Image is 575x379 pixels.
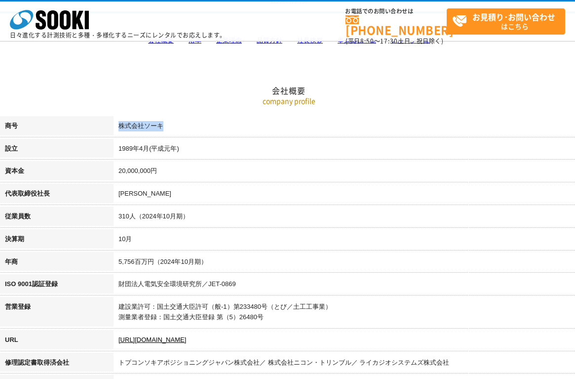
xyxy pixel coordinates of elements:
a: [URL][DOMAIN_NAME] [118,336,186,343]
strong: お見積り･お問い合わせ [472,11,555,23]
span: (平日 ～ 土日、祝日除く) [345,37,443,45]
span: お電話でのお問い合わせは [345,8,447,14]
span: 8:50 [360,37,374,45]
a: お見積り･お問い合わせはこちら [447,8,565,35]
span: はこちら [452,9,565,34]
p: 日々進化する計測技術と多種・多様化するニーズにレンタルでお応えします。 [10,32,226,38]
span: 17:30 [380,37,398,45]
a: [PHONE_NUMBER] [345,15,447,36]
